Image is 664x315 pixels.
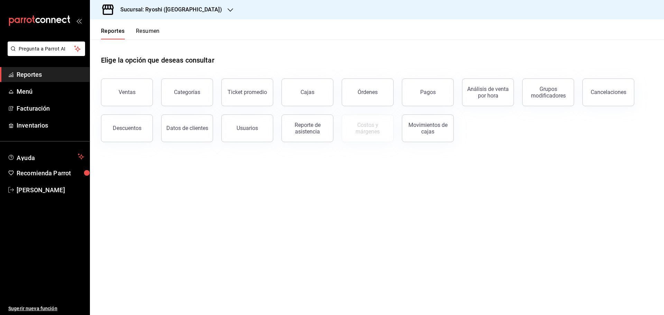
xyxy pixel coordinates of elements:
button: Cancelaciones [582,78,634,106]
span: Ayuda [17,152,75,161]
button: Contrata inventarios para ver este reporte [342,114,394,142]
div: Ticket promedio [228,89,267,95]
button: Ticket promedio [221,78,273,106]
div: Categorías [174,89,200,95]
div: Ventas [119,89,136,95]
span: [PERSON_NAME] [17,185,84,195]
button: Pregunta a Parrot AI [8,41,85,56]
button: Reporte de asistencia [282,114,333,142]
span: Recomienda Parrot [17,168,84,178]
button: open_drawer_menu [76,18,82,24]
button: Grupos modificadores [522,78,574,106]
button: Descuentos [101,114,153,142]
button: Resumen [136,28,160,39]
button: Órdenes [342,78,394,106]
div: Movimientos de cajas [406,122,449,135]
div: Costos y márgenes [346,122,389,135]
div: Reporte de asistencia [286,122,329,135]
div: navigation tabs [101,28,160,39]
button: Categorías [161,78,213,106]
span: Facturación [17,104,84,113]
button: Movimientos de cajas [402,114,454,142]
div: Cancelaciones [591,89,626,95]
span: Inventarios [17,121,84,130]
div: Grupos modificadores [527,86,570,99]
a: Cajas [282,78,333,106]
button: Pagos [402,78,454,106]
h1: Elige la opción que deseas consultar [101,55,214,65]
button: Usuarios [221,114,273,142]
div: Usuarios [237,125,258,131]
span: Menú [17,87,84,96]
span: Sugerir nueva función [8,305,84,312]
div: Pagos [420,89,436,95]
div: Cajas [301,88,315,96]
button: Análisis de venta por hora [462,78,514,106]
div: Órdenes [358,89,378,95]
a: Pregunta a Parrot AI [5,50,85,57]
button: Reportes [101,28,125,39]
div: Datos de clientes [166,125,208,131]
div: Descuentos [113,125,141,131]
button: Ventas [101,78,153,106]
span: Reportes [17,70,84,79]
button: Datos de clientes [161,114,213,142]
h3: Sucursal: Ryoshi ([GEOGRAPHIC_DATA]) [115,6,222,14]
div: Análisis de venta por hora [467,86,509,99]
span: Pregunta a Parrot AI [19,45,74,53]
